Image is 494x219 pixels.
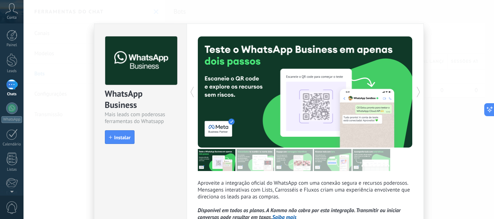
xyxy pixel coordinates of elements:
div: Chats [1,92,22,97]
div: Mais leads com poderosas ferramentas do Whatsapp [105,111,176,125]
span: Conta [7,16,17,20]
img: tour_image_6cf6297515b104f916d063e49aae351c.png [237,149,274,171]
button: Instalar [105,130,135,144]
div: Listas [1,167,22,172]
span: Instalar [114,135,131,140]
div: WhatsApp Business [105,88,176,111]
img: tour_image_87c31d5c6b42496d4b4f28fbf9d49d2b.png [275,149,313,171]
img: tour_image_46dcd16e2670e67c1b8e928eefbdcce9.png [353,149,390,171]
img: tour_image_af96a8ccf0f3a66e7f08a429c7d28073.png [198,149,235,171]
div: Calendário [1,142,22,147]
img: logo_main.png [105,36,177,85]
div: Leads [1,69,22,74]
img: tour_image_58a1c38c4dee0ce492f4b60cdcddf18a.png [314,149,352,171]
div: Painel [1,43,22,48]
div: WhatsApp [1,116,22,123]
